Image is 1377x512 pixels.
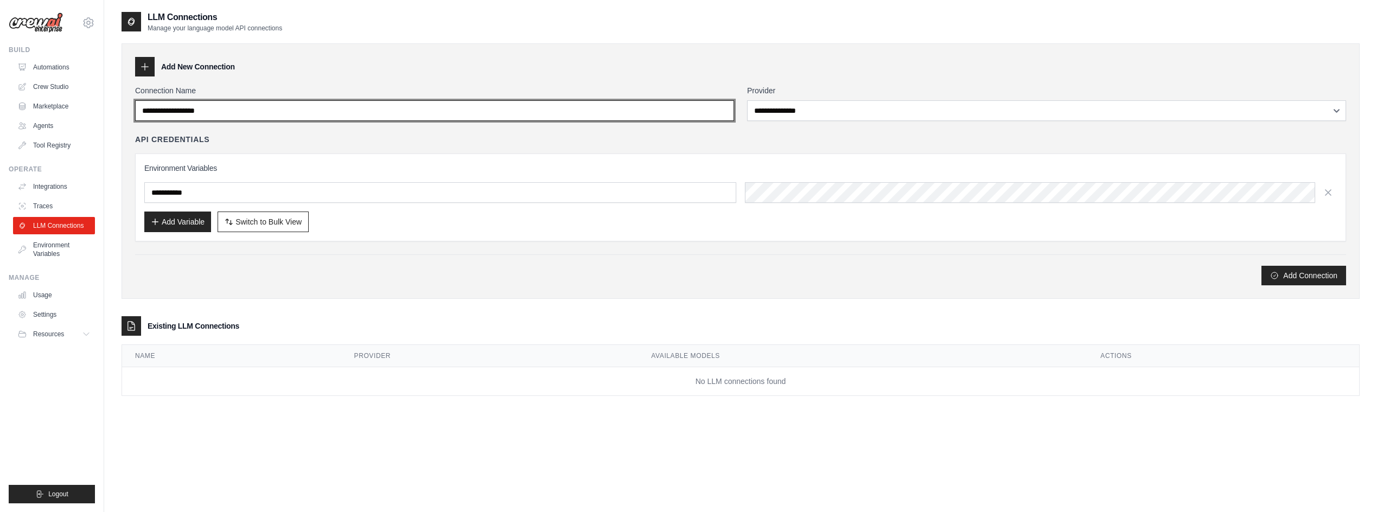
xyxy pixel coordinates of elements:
[13,306,95,323] a: Settings
[148,24,282,33] p: Manage your language model API connections
[122,367,1359,396] td: No LLM connections found
[13,286,95,304] a: Usage
[148,11,282,24] h2: LLM Connections
[144,163,1337,174] h3: Environment Variables
[13,78,95,95] a: Crew Studio
[638,345,1087,367] th: Available Models
[122,345,341,367] th: Name
[13,98,95,115] a: Marketplace
[13,59,95,76] a: Automations
[33,330,64,338] span: Resources
[747,85,1346,96] label: Provider
[161,61,235,72] h3: Add New Connection
[9,165,95,174] div: Operate
[9,46,95,54] div: Build
[9,12,63,33] img: Logo
[341,345,639,367] th: Provider
[48,490,68,498] span: Logout
[9,273,95,282] div: Manage
[13,117,95,135] a: Agents
[135,134,209,145] h4: API Credentials
[1087,345,1359,367] th: Actions
[144,212,211,232] button: Add Variable
[13,137,95,154] a: Tool Registry
[235,216,302,227] span: Switch to Bulk View
[135,85,734,96] label: Connection Name
[9,485,95,503] button: Logout
[1261,266,1346,285] button: Add Connection
[148,321,239,331] h3: Existing LLM Connections
[218,212,309,232] button: Switch to Bulk View
[13,217,95,234] a: LLM Connections
[13,325,95,343] button: Resources
[13,178,95,195] a: Integrations
[13,197,95,215] a: Traces
[13,236,95,263] a: Environment Variables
